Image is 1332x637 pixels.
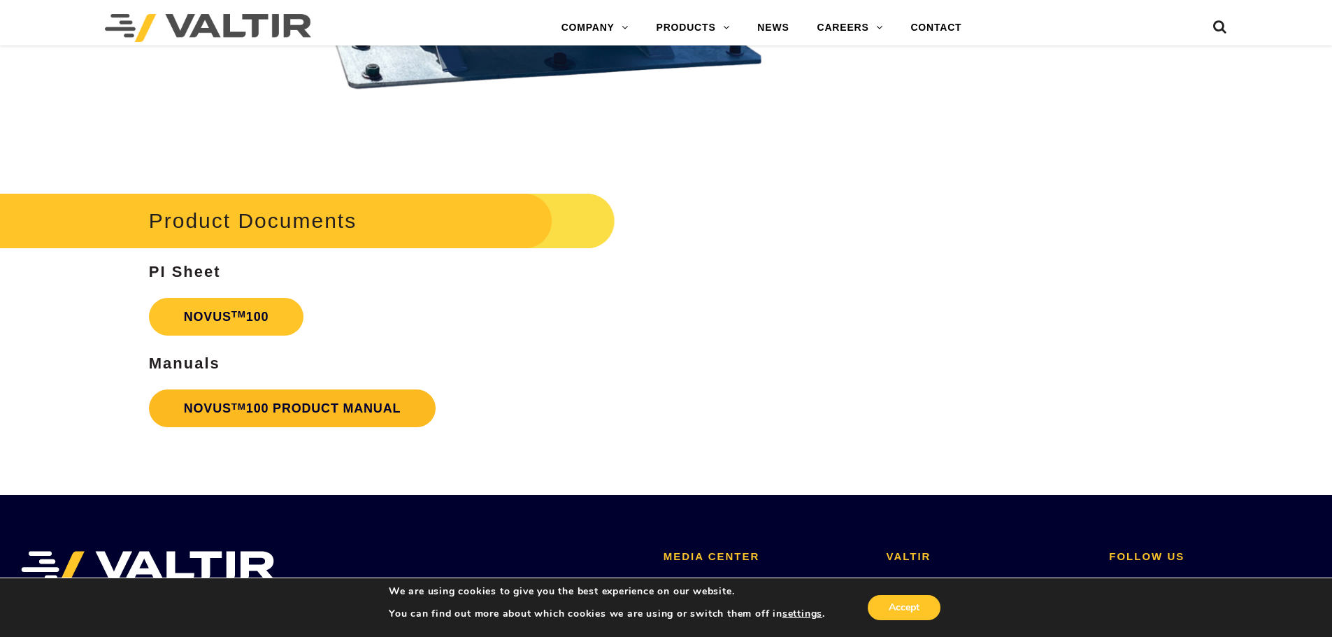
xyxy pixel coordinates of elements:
img: VALTIR [21,551,275,586]
h2: MEDIA CENTER [664,551,866,563]
button: Accept [868,595,940,620]
a: NOVUSTM100 PRODUCT MANUAL [149,389,436,427]
a: NOVUSTM100 [149,298,304,336]
a: PRODUCTS [643,14,744,42]
a: CAREERS [803,14,897,42]
sup: TM [231,401,246,412]
p: You can find out more about which cookies we are using or switch them off in . [389,608,825,620]
h2: FOLLOW US [1109,551,1311,563]
button: settings [782,608,822,620]
h2: VALTIR [887,551,1089,563]
a: CONTACT [896,14,975,42]
strong: PI Sheet [149,263,221,280]
p: We are using cookies to give you the best experience on our website. [389,585,825,598]
strong: Manuals [149,355,220,372]
sup: TM [231,309,246,320]
a: COMPANY [547,14,643,42]
a: NEWS [743,14,803,42]
img: Valtir [105,14,311,42]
